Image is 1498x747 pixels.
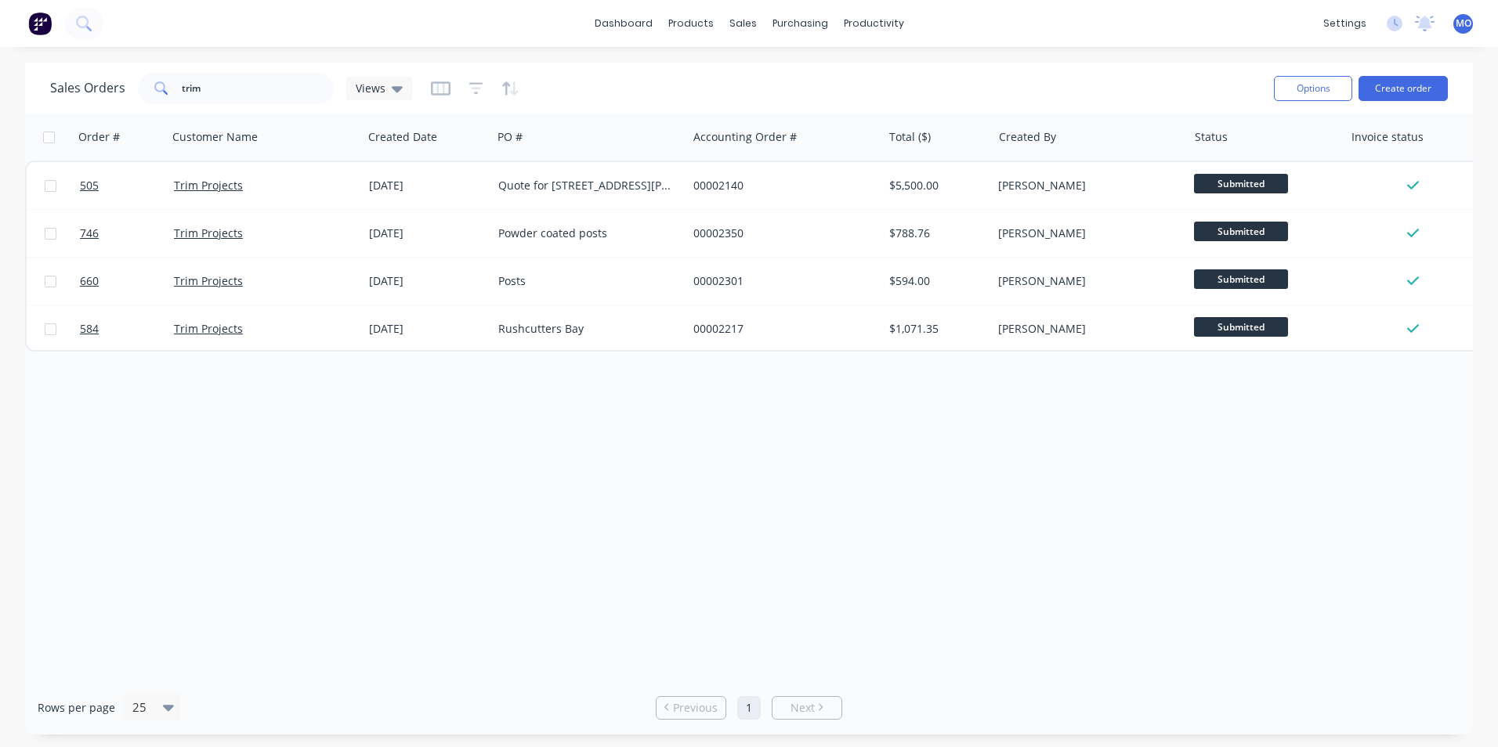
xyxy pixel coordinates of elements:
span: 505 [80,178,99,193]
div: sales [722,12,765,35]
div: 00002217 [693,321,867,337]
a: 660 [80,258,174,305]
div: 00002140 [693,178,867,193]
span: 746 [80,226,99,241]
span: Next [791,700,815,716]
a: Next page [773,700,841,716]
div: Powder coated posts [498,226,672,241]
span: Views [356,80,385,96]
div: products [660,12,722,35]
div: Total ($) [889,129,931,145]
div: Posts [498,273,672,289]
a: dashboard [587,12,660,35]
div: [PERSON_NAME] [998,273,1172,289]
div: purchasing [765,12,836,35]
span: Submitted [1194,174,1288,193]
div: [DATE] [369,178,486,193]
div: Invoice status [1351,129,1424,145]
span: Submitted [1194,222,1288,241]
div: $594.00 [889,273,981,289]
div: [DATE] [369,321,486,337]
div: Status [1195,129,1228,145]
a: Previous page [657,700,725,716]
div: $5,500.00 [889,178,981,193]
a: 746 [80,210,174,257]
div: $788.76 [889,226,981,241]
div: PO # [498,129,523,145]
div: [PERSON_NAME] [998,178,1172,193]
div: [DATE] [369,226,486,241]
div: Rushcutters Bay [498,321,672,337]
button: Create order [1359,76,1448,101]
span: MO [1456,16,1471,31]
button: Options [1274,76,1352,101]
div: Quote for [STREET_ADDRESS][PERSON_NAME] [498,178,672,193]
div: 00002350 [693,226,867,241]
div: productivity [836,12,912,35]
h1: Sales Orders [50,81,125,96]
div: [DATE] [369,273,486,289]
img: Factory [28,12,52,35]
div: Customer Name [172,129,258,145]
div: [PERSON_NAME] [998,321,1172,337]
div: 00002301 [693,273,867,289]
a: Trim Projects [174,321,243,336]
span: 660 [80,273,99,289]
div: [PERSON_NAME] [998,226,1172,241]
div: Created By [999,129,1056,145]
div: $1,071.35 [889,321,981,337]
input: Search... [182,73,335,104]
a: Trim Projects [174,226,243,240]
a: 584 [80,305,174,352]
div: settings [1315,12,1374,35]
span: 584 [80,321,99,337]
a: 505 [80,162,174,209]
span: Submitted [1194,269,1288,289]
span: Rows per page [38,700,115,716]
ul: Pagination [649,696,849,720]
span: Submitted [1194,317,1288,337]
a: Page 1 is your current page [737,696,761,720]
div: Order # [78,129,120,145]
span: Previous [673,700,718,716]
div: Accounting Order # [693,129,797,145]
a: Trim Projects [174,178,243,193]
a: Trim Projects [174,273,243,288]
div: Created Date [368,129,437,145]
